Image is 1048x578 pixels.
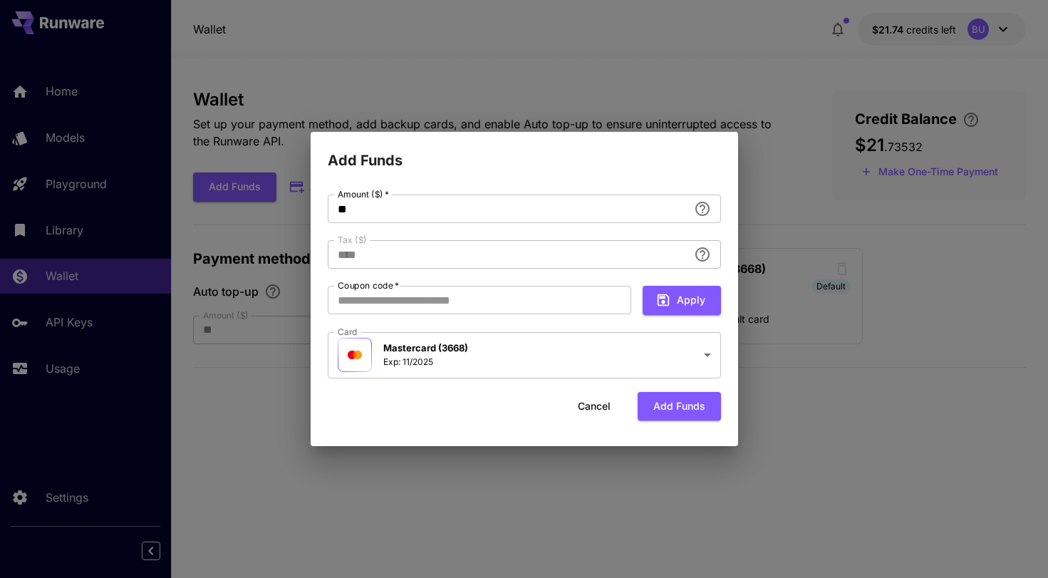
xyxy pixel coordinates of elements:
label: Coupon code [338,279,399,291]
h2: Add Funds [311,132,738,172]
button: Add funds [638,392,721,421]
label: Amount ($) [338,188,389,200]
button: Apply [643,286,721,315]
p: Exp: 11/2025 [383,356,468,368]
label: Card [338,326,358,338]
button: Cancel [562,392,626,421]
p: Mastercard (3668) [383,341,468,356]
label: Tax ($) [338,234,367,246]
